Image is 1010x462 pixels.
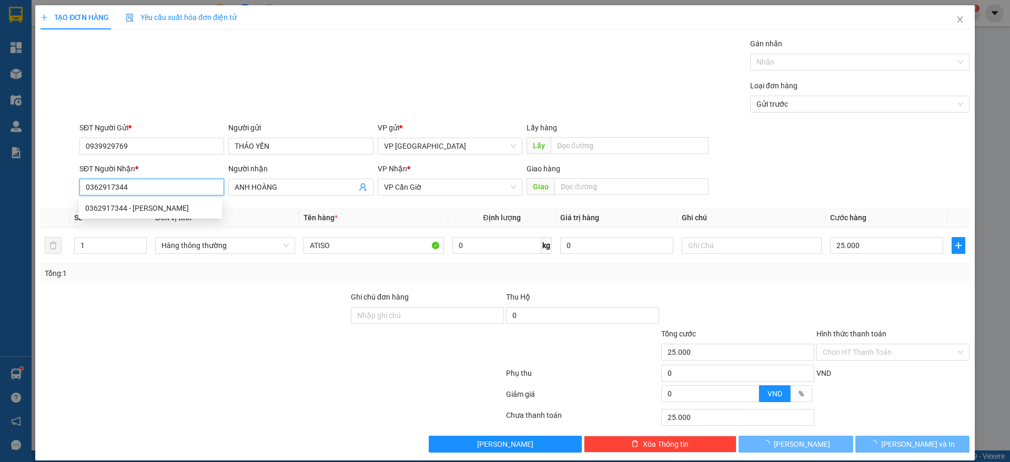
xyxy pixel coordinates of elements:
[527,178,554,195] span: Giao
[956,15,964,24] span: close
[505,367,660,386] div: Phụ thu
[767,389,782,398] span: VND
[359,183,367,191] span: user-add
[304,213,338,222] span: Tên hàng
[881,438,955,450] span: [PERSON_NAME] và In
[41,14,48,21] span: plus
[756,96,963,112] span: Gửi trước
[378,122,522,134] div: VP gửi
[65,15,104,65] b: Gửi khách hàng
[45,237,62,254] button: delete
[384,179,516,195] span: VP Cần Giờ
[560,213,599,222] span: Giá trị hàng
[79,163,224,174] div: SĐT Người Nhận
[429,436,582,453] button: [PERSON_NAME]
[678,208,826,228] th: Ghi chú
[527,165,560,173] span: Giao hàng
[952,241,965,250] span: plus
[945,5,975,35] button: Close
[584,436,737,453] button: deleteXóa Thông tin
[739,436,853,453] button: [PERSON_NAME]
[228,122,373,134] div: Người gửi
[527,137,551,154] span: Lấy
[643,438,689,450] span: Xóa Thông tin
[762,440,774,447] span: loading
[384,138,516,154] span: VP Sài Gòn
[13,13,66,66] img: logo.jpg
[952,237,965,254] button: plus
[74,213,83,222] span: SL
[631,440,639,448] span: delete
[351,307,504,324] input: Ghi chú đơn hàng
[554,178,709,195] input: Dọc đường
[816,369,831,377] span: VND
[870,440,881,447] span: loading
[855,436,969,453] button: [PERSON_NAME] và In
[527,124,557,132] span: Lấy hàng
[505,409,660,428] div: Chưa thanh toán
[79,122,224,134] div: SĐT Người Gửi
[750,39,782,48] label: Gán nhãn
[126,14,134,22] img: icon
[483,213,521,222] span: Định lượng
[228,163,373,174] div: Người nhận
[750,81,797,90] label: Loại đơn hàng
[126,13,237,22] span: Yêu cầu xuất hóa đơn điện tử
[506,293,530,301] span: Thu Hộ
[41,13,109,22] span: TẠO ĐƠN HÀNG
[351,293,409,301] label: Ghi chú đơn hàng
[45,268,390,279] div: Tổng: 1
[85,202,216,214] div: 0362917344 - [PERSON_NAME]
[13,68,53,117] b: Thành Phúc Bus
[816,330,886,338] label: Hình thức thanh toán
[661,330,696,338] span: Tổng cước
[378,165,407,173] span: VP Nhận
[799,389,804,398] span: %
[774,438,830,450] span: [PERSON_NAME]
[505,388,660,407] div: Giảm giá
[830,213,866,222] span: Cước hàng
[304,237,443,254] input: VD: Bàn, Ghế
[682,237,822,254] input: Ghi Chú
[79,200,222,217] div: 0362917344 - ANH HOÀNG
[541,237,552,254] span: kg
[551,137,709,154] input: Dọc đường
[560,237,673,254] input: 0
[161,238,289,253] span: Hàng thông thường
[477,438,533,450] span: [PERSON_NAME]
